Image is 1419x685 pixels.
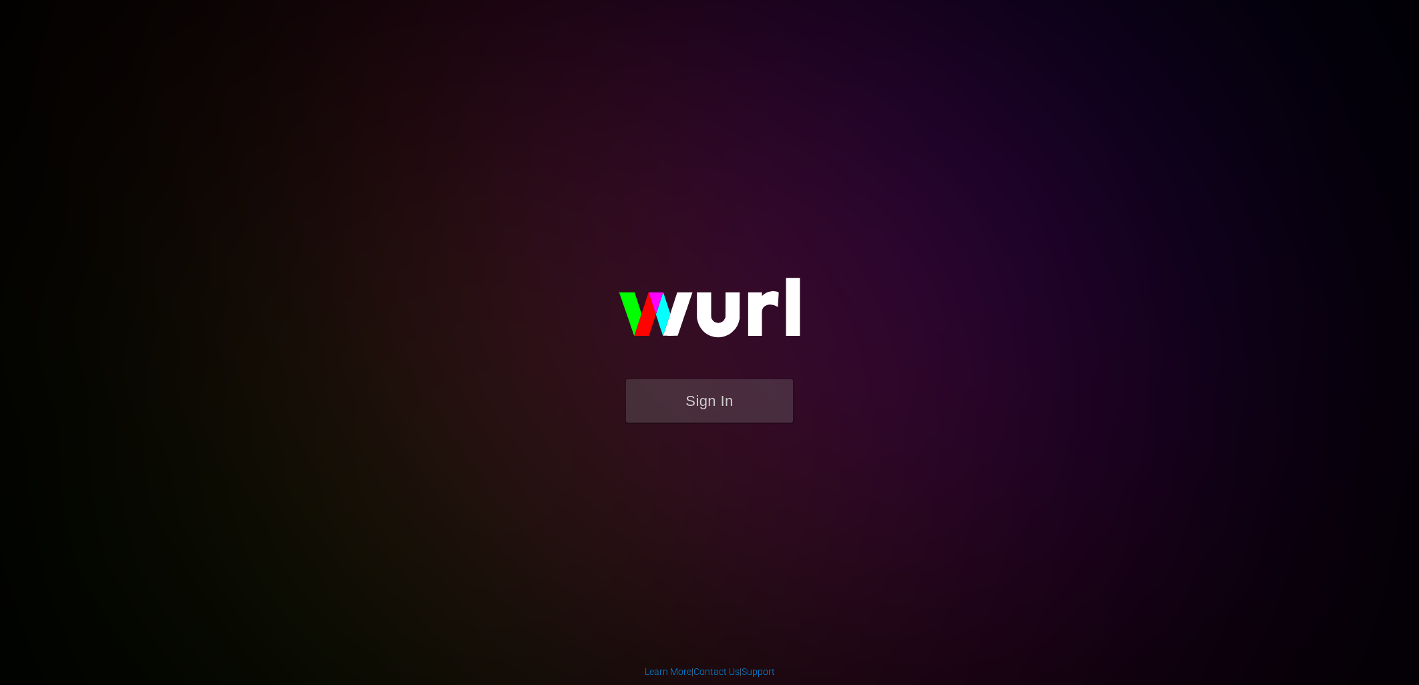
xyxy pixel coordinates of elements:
a: Learn More [645,666,691,677]
button: Sign In [626,379,793,423]
div: | | [645,665,775,678]
img: wurl-logo-on-black-223613ac3d8ba8fe6dc639794a292ebdb59501304c7dfd60c99c58986ef67473.svg [576,249,843,379]
a: Support [742,666,775,677]
a: Contact Us [693,666,740,677]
